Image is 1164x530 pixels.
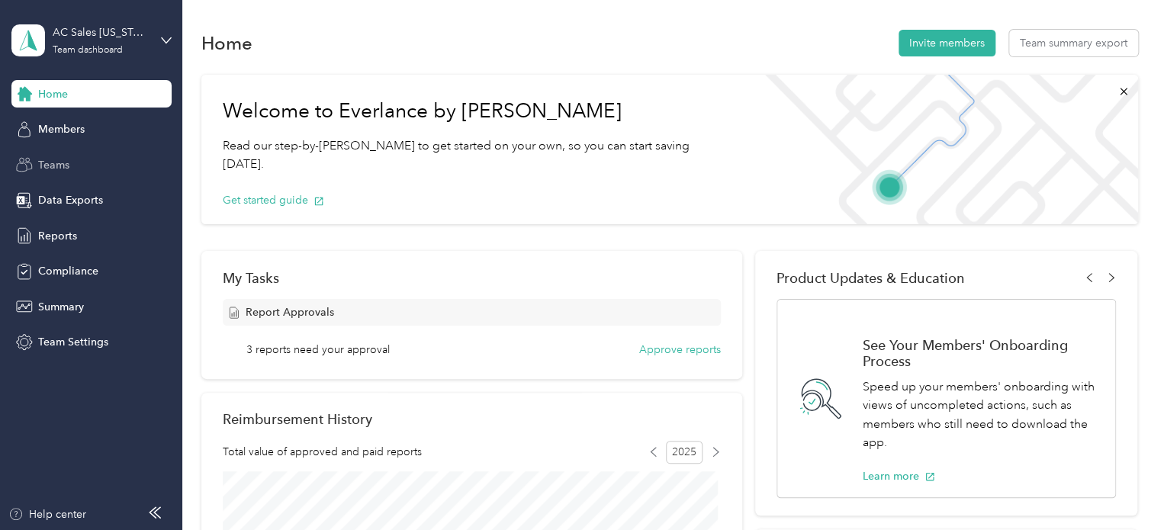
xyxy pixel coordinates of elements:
[223,444,422,460] span: Total value of approved and paid reports
[38,86,68,102] span: Home
[750,75,1137,224] img: Welcome to everlance
[38,121,85,137] span: Members
[38,299,84,315] span: Summary
[38,334,108,350] span: Team Settings
[8,506,86,522] button: Help center
[38,157,69,173] span: Teams
[53,24,148,40] div: AC Sales [US_STATE] 01 US01-AC-D50011-CC13600 ([PERSON_NAME])
[863,377,1099,452] p: Speed up your members' onboarding with views of uncompleted actions, such as members who still ne...
[223,270,721,286] div: My Tasks
[246,342,390,358] span: 3 reports need your approval
[639,342,721,358] button: Approve reports
[863,468,935,484] button: Learn more
[201,35,252,51] h1: Home
[223,137,729,174] p: Read our step-by-[PERSON_NAME] to get started on your own, so you can start saving [DATE].
[53,46,123,55] div: Team dashboard
[223,99,729,124] h1: Welcome to Everlance by [PERSON_NAME]
[777,270,965,286] span: Product Updates & Education
[666,441,703,464] span: 2025
[38,263,98,279] span: Compliance
[899,30,995,56] button: Invite members
[223,192,324,208] button: Get started guide
[246,304,334,320] span: Report Approvals
[38,192,103,208] span: Data Exports
[1009,30,1138,56] button: Team summary export
[223,411,372,427] h2: Reimbursement History
[1079,445,1164,530] iframe: Everlance-gr Chat Button Frame
[863,337,1099,369] h1: See Your Members' Onboarding Process
[38,228,77,244] span: Reports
